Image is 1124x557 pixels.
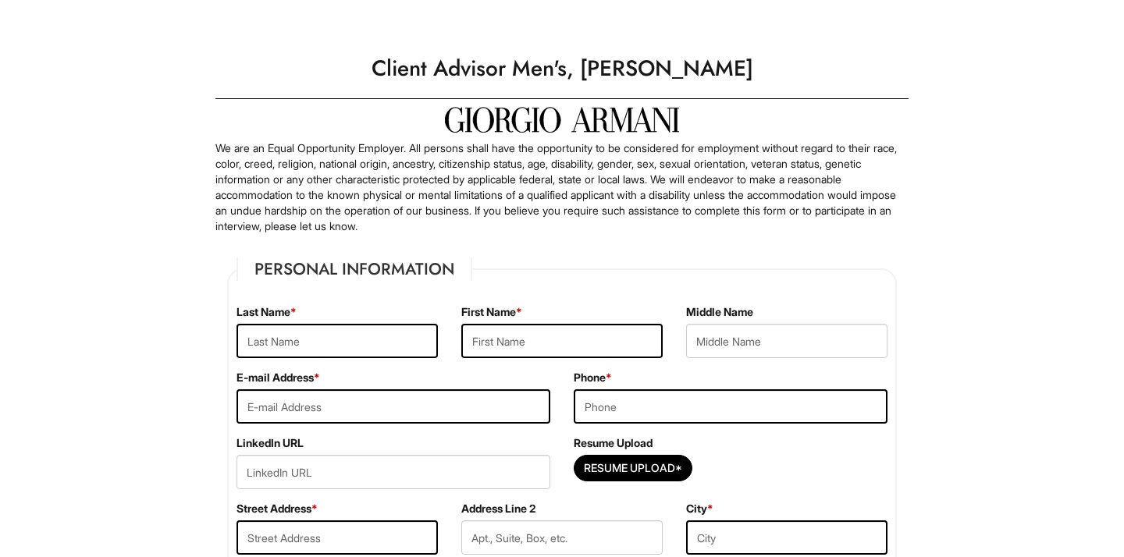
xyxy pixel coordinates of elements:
[461,501,535,516] label: Address Line 2
[208,47,916,90] h1: Client Advisor Men's, [PERSON_NAME]
[461,324,663,358] input: First Name
[237,435,304,451] label: LinkedIn URL
[237,389,550,424] input: E-mail Address
[574,370,612,385] label: Phone
[574,389,887,424] input: Phone
[686,520,887,555] input: City
[461,520,663,555] input: Apt., Suite, Box, etc.
[237,304,297,320] label: Last Name
[215,140,909,234] p: We are an Equal Opportunity Employer. All persons shall have the opportunity to be considered for...
[237,520,438,555] input: Street Address
[461,304,522,320] label: First Name
[574,435,653,451] label: Resume Upload
[574,455,692,481] button: Resume Upload*Resume Upload*
[237,257,472,281] legend: Personal Information
[237,324,438,358] input: Last Name
[237,455,550,489] input: LinkedIn URL
[686,304,753,320] label: Middle Name
[445,107,679,133] img: Giorgio Armani
[686,501,713,516] label: City
[237,370,320,385] label: E-mail Address
[686,324,887,358] input: Middle Name
[237,501,318,516] label: Street Address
